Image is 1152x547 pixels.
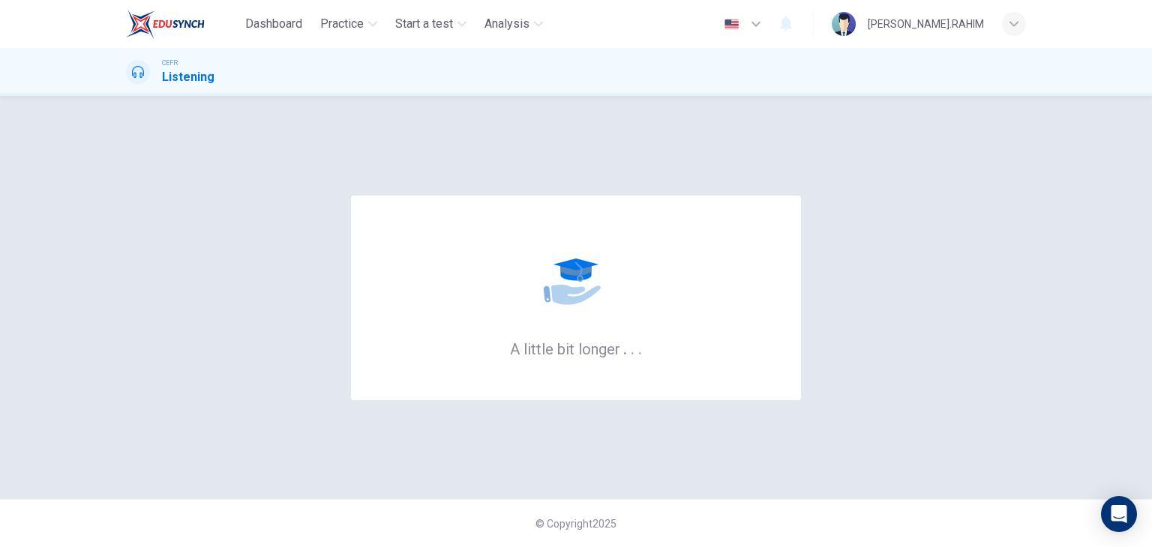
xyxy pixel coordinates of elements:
[162,68,214,86] h1: Listening
[484,15,529,33] span: Analysis
[535,518,616,530] span: © Copyright 2025
[245,15,302,33] span: Dashboard
[162,58,178,68] span: CEFR
[395,15,453,33] span: Start a test
[389,10,472,37] button: Start a test
[637,335,643,360] h6: .
[722,19,741,30] img: en
[314,10,383,37] button: Practice
[868,15,984,33] div: [PERSON_NAME].RAHIM
[126,9,205,39] img: EduSynch logo
[622,335,628,360] h6: .
[239,10,308,37] button: Dashboard
[126,9,239,39] a: EduSynch logo
[832,12,856,36] img: Profile picture
[478,10,549,37] button: Analysis
[1101,496,1137,532] div: Open Intercom Messenger
[510,339,643,358] h6: A little bit longer
[630,335,635,360] h6: .
[320,15,364,33] span: Practice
